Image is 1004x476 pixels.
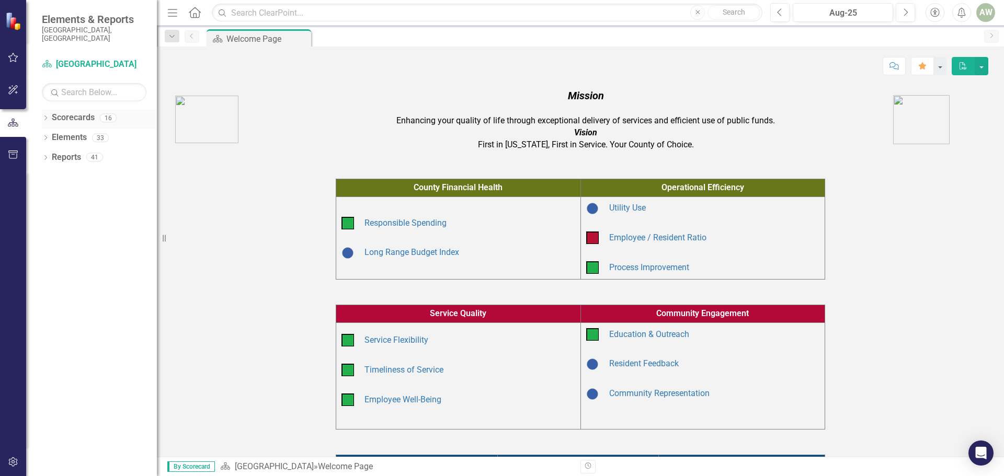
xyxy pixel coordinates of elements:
[586,388,599,400] img: Baselining
[341,364,354,376] img: On Target
[414,182,503,192] span: County Financial Health
[586,358,599,370] img: Baselining
[609,358,679,368] a: Resident Feedback
[5,12,24,30] img: ClearPoint Strategy
[42,59,146,71] a: [GEOGRAPHIC_DATA]
[586,261,599,274] img: On Target
[341,217,354,229] img: On Target
[586,231,599,244] img: Below Plan
[341,393,354,406] img: On Target
[100,113,117,122] div: 16
[793,3,893,22] button: Aug-25
[220,461,573,473] div: »
[318,461,373,471] div: Welcome Page
[609,262,689,272] a: Process Improvement
[364,335,428,345] a: Service Flexibility
[364,394,441,404] a: Employee Well-Being
[609,233,706,242] a: Employee / Resident Ratio
[167,461,215,472] span: By Scorecard
[609,329,689,339] a: Education & Outreach
[52,132,87,144] a: Elements
[661,182,744,192] span: Operational Efficiency
[430,308,486,318] span: Service Quality
[796,7,889,19] div: Aug-25
[364,247,459,257] a: Long Range Budget Index
[175,96,238,143] img: AC_Logo.png
[723,8,745,16] span: Search
[341,334,354,346] img: On Target
[609,388,710,398] a: Community Representation
[568,89,604,102] em: Mission
[92,133,109,142] div: 33
[586,328,599,341] img: On Target
[226,32,309,45] div: Welcome Page
[656,308,749,318] span: Community Engagement
[42,13,146,26] span: Elements & Reports
[708,5,760,20] button: Search
[609,203,646,213] a: Utility Use
[364,365,443,375] a: Timeliness of Service
[968,440,994,466] div: Open Intercom Messenger
[52,152,81,164] a: Reports
[86,153,103,162] div: 41
[281,86,891,154] td: Enhancing your quality of life through exceptional delivery of services and efficient use of publ...
[341,247,354,259] img: Baselining
[574,127,597,137] em: Vision
[42,83,146,101] input: Search Below...
[52,112,95,124] a: Scorecards
[42,26,146,43] small: [GEOGRAPHIC_DATA], [GEOGRAPHIC_DATA]
[235,461,314,471] a: [GEOGRAPHIC_DATA]
[364,218,447,228] a: Responsible Spending
[212,4,762,22] input: Search ClearPoint...
[586,202,599,215] img: Baselining
[976,3,995,22] button: AW
[893,95,950,144] img: AA%20logo.png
